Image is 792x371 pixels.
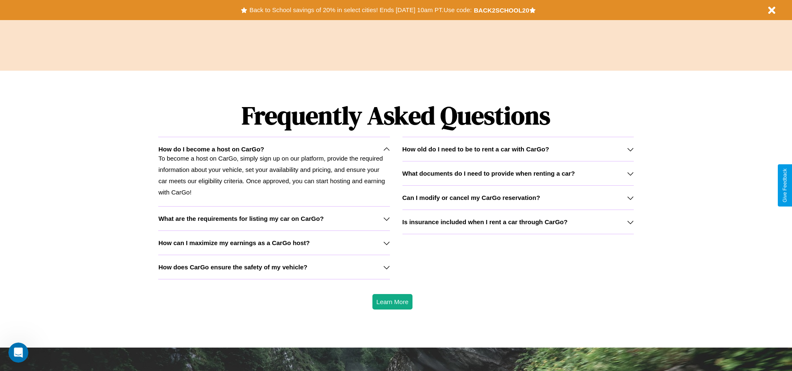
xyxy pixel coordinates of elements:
[402,194,540,201] h3: Can I modify or cancel my CarGo reservation?
[372,294,413,310] button: Learn More
[158,215,324,222] h3: What are the requirements for listing my car on CarGo?
[247,4,473,16] button: Back to School savings of 20% in select cities! Ends [DATE] 10am PT.Use code:
[158,153,390,198] p: To become a host on CarGo, simply sign up on our platform, provide the required information about...
[158,239,310,246] h3: How can I maximize my earnings as a CarGo host?
[782,169,788,202] div: Give Feedback
[402,146,549,153] h3: How old do I need to be to rent a car with CarGo?
[8,343,28,363] iframe: Intercom live chat
[158,264,307,271] h3: How does CarGo ensure the safety of my vehicle?
[474,7,529,14] b: BACK2SCHOOL20
[402,170,575,177] h3: What documents do I need to provide when renting a car?
[158,146,264,153] h3: How do I become a host on CarGo?
[158,94,633,137] h1: Frequently Asked Questions
[402,218,568,225] h3: Is insurance included when I rent a car through CarGo?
